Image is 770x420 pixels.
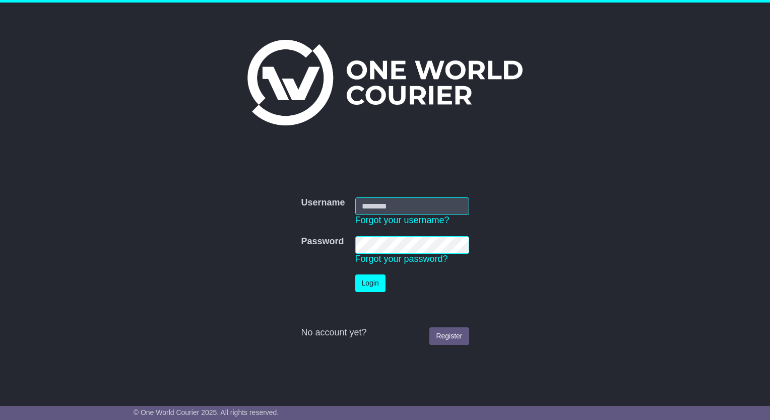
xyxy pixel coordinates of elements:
[301,236,344,247] label: Password
[134,408,279,416] span: © One World Courier 2025. All rights reserved.
[301,197,345,208] label: Username
[355,274,386,292] button: Login
[429,327,469,345] a: Register
[247,40,523,125] img: One World
[301,327,469,338] div: No account yet?
[355,215,450,225] a: Forgot your username?
[355,254,448,264] a: Forgot your password?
